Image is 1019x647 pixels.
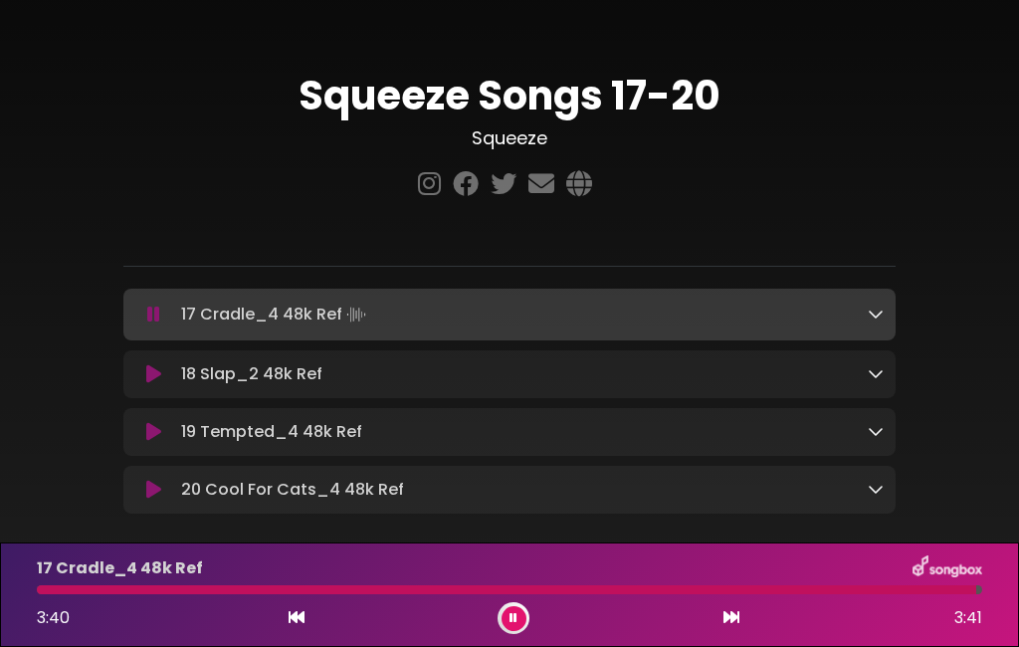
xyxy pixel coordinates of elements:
[181,301,370,328] p: 17 Cradle_4 48k Ref
[123,72,896,119] h1: Squeeze Songs 17-20
[123,127,896,149] h3: Squeeze
[181,420,362,444] p: 19 Tempted_4 48k Ref
[913,555,982,581] img: songbox-logo-white.png
[181,362,322,386] p: 18 Slap_2 48k Ref
[181,478,404,502] p: 20 Cool For Cats_4 48k Ref
[342,301,370,328] img: waveform4.gif
[37,556,203,580] p: 17 Cradle_4 48k Ref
